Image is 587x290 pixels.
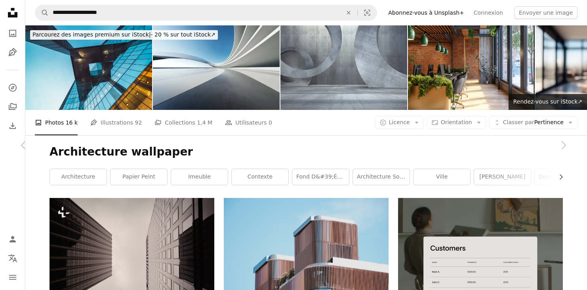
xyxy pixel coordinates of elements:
a: Collections 1,4 M [154,110,212,135]
a: Explorer [5,80,21,96]
span: Pertinence [503,119,564,127]
a: Utilisateurs 0 [225,110,272,135]
img: Rendu 3D de l’architecture futuriste de la structure abstraite avec un sol en béton vide [153,25,280,110]
a: papier peint [111,169,167,185]
button: Licence [375,116,424,129]
button: Rechercher sur Unsplash [35,5,49,20]
span: Rendez-vous sur iStock ↗ [513,98,582,105]
a: Photos [5,25,21,41]
span: Parcourez des images premium sur iStock | [32,31,151,38]
button: Recherche de visuels [358,5,377,20]
span: 0 [269,118,272,127]
div: - 20 % sur tout iStock ↗ [30,30,218,40]
button: Envoyer une image [514,6,577,19]
a: Connexion [469,6,508,19]
a: Parcourez des images premium sur iStock|- 20 % sur tout iStock↗ [25,25,223,44]
form: Rechercher des visuels sur tout le site [35,5,377,21]
button: Orientation [427,116,486,129]
a: architecture sombre [353,169,410,185]
span: Classer par [503,119,534,125]
img: Sustainable Green Co-working Office Space [408,25,535,110]
button: Classer parPertinence [489,116,577,129]
img: Structure de bâtiment vide abstraite de nouvelle génération en béton gris [280,25,407,110]
a: imeuble [171,169,228,185]
a: architecture [50,169,107,185]
a: Suivant [539,107,587,183]
span: 92 [135,118,142,127]
span: 1,4 M [197,118,212,127]
a: Illustrations [5,44,21,60]
button: Langue [5,250,21,266]
span: Licence [389,119,410,125]
a: Collections [5,99,21,115]
a: ville [414,169,470,185]
a: Quelques grands immeubles [50,249,214,256]
button: Effacer [340,5,357,20]
a: Abonnez-vous à Unsplash+ [383,6,469,19]
a: Connexion / S’inscrire [5,231,21,247]
h1: Architecture wallpaper [50,145,563,159]
button: Menu [5,269,21,285]
a: Contexte [232,169,288,185]
span: Orientation [441,119,472,125]
a: bâtiment en béton brun pendant la journée [224,249,389,256]
a: [PERSON_NAME] [474,169,531,185]
a: Illustrations 92 [90,110,142,135]
a: Rendez-vous sur iStock↗ [509,94,587,110]
img: Modern office building detail, London [25,25,152,110]
a: fond d&#39;écran du bureau [292,169,349,185]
